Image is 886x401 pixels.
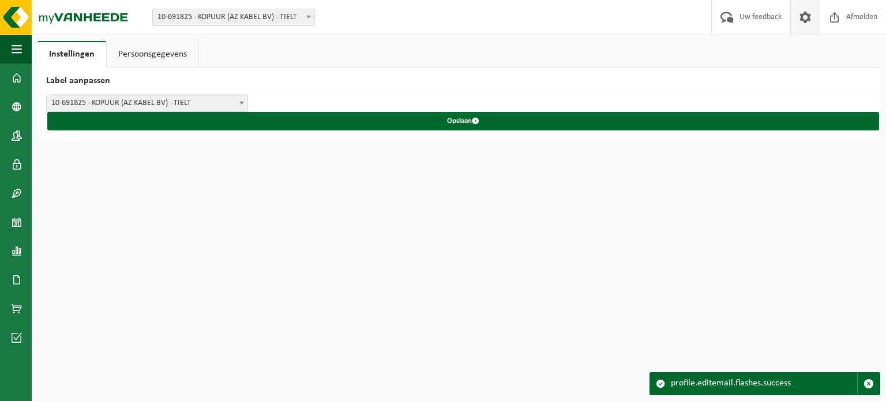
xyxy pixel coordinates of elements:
[46,95,248,112] span: 10-691825 - KOPUUR (AZ KABEL BV) - TIELT
[153,9,314,25] span: 10-691825 - KOPUUR (AZ KABEL BV) - TIELT
[671,373,857,395] div: profile.editemail.flashes.success
[107,41,198,68] a: Persoonsgegevens
[47,95,247,111] span: 10-691825 - KOPUUR (AZ KABEL BV) - TIELT
[37,68,880,95] h2: Label aanpassen
[47,112,879,130] button: Opslaan
[152,9,315,26] span: 10-691825 - KOPUUR (AZ KABEL BV) - TIELT
[37,41,106,68] a: Instellingen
